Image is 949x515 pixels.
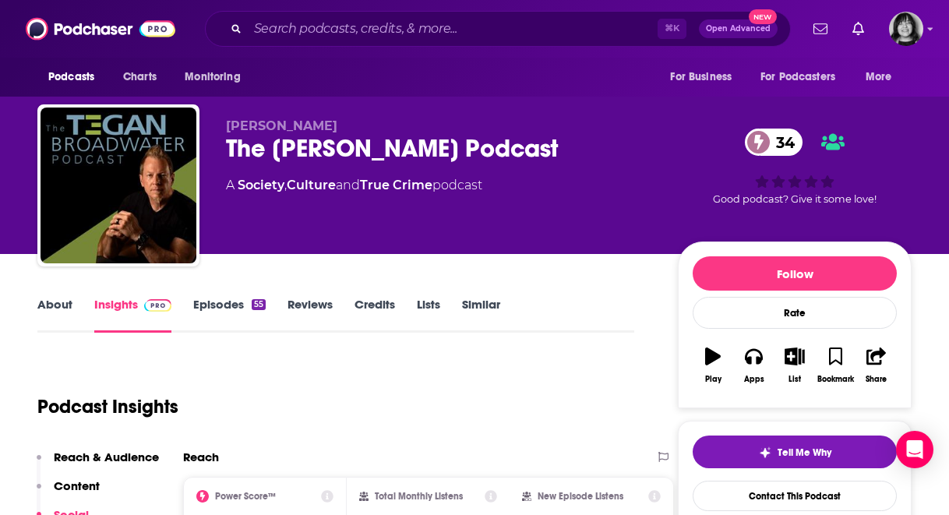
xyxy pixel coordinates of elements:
[807,16,834,42] a: Show notifications dropdown
[889,12,923,46] span: Logged in as parkdalepublicity1
[174,62,260,92] button: open menu
[538,491,623,502] h2: New Episode Listens
[817,375,854,384] div: Bookmark
[866,66,892,88] span: More
[759,446,771,459] img: tell me why sparkle
[37,395,178,418] h1: Podcast Insights
[193,297,266,333] a: Episodes55
[670,66,732,88] span: For Business
[417,297,440,333] a: Lists
[375,491,463,502] h2: Total Monthly Listens
[856,337,897,393] button: Share
[183,450,219,464] h2: Reach
[360,178,432,192] a: True Crime
[706,25,771,33] span: Open Advanced
[750,62,858,92] button: open menu
[699,19,778,38] button: Open AdvancedNew
[205,11,791,47] div: Search podcasts, credits, & more...
[733,337,774,393] button: Apps
[48,66,94,88] span: Podcasts
[26,14,175,44] img: Podchaser - Follow, Share and Rate Podcasts
[37,478,100,507] button: Content
[659,62,751,92] button: open menu
[846,16,870,42] a: Show notifications dropdown
[693,436,897,468] button: tell me why sparkleTell Me Why
[889,12,923,46] button: Show profile menu
[855,62,912,92] button: open menu
[248,16,658,41] input: Search podcasts, credits, & more...
[889,12,923,46] img: User Profile
[866,375,887,384] div: Share
[113,62,166,92] a: Charts
[896,431,933,468] div: Open Intercom Messenger
[226,176,482,195] div: A podcast
[815,337,856,393] button: Bookmark
[778,446,831,459] span: Tell Me Why
[288,297,333,333] a: Reviews
[54,450,159,464] p: Reach & Audience
[94,297,171,333] a: InsightsPodchaser Pro
[336,178,360,192] span: and
[185,66,240,88] span: Monitoring
[287,178,336,192] a: Culture
[37,450,159,478] button: Reach & Audience
[678,118,912,215] div: 34Good podcast? Give it some love!
[123,66,157,88] span: Charts
[658,19,686,39] span: ⌘ K
[144,299,171,312] img: Podchaser Pro
[462,297,500,333] a: Similar
[252,299,266,310] div: 55
[713,193,877,205] span: Good podcast? Give it some love!
[760,66,835,88] span: For Podcasters
[54,478,100,493] p: Content
[788,375,801,384] div: List
[693,481,897,511] a: Contact This Podcast
[226,118,337,133] span: [PERSON_NAME]
[744,375,764,384] div: Apps
[705,375,721,384] div: Play
[693,297,897,329] div: Rate
[693,337,733,393] button: Play
[355,297,395,333] a: Credits
[745,129,803,156] a: 34
[41,108,196,263] img: The Tegan Broadwater Podcast
[215,491,276,502] h2: Power Score™
[693,256,897,291] button: Follow
[284,178,287,192] span: ,
[760,129,803,156] span: 34
[774,337,815,393] button: List
[238,178,284,192] a: Society
[37,62,115,92] button: open menu
[37,297,72,333] a: About
[749,9,777,24] span: New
